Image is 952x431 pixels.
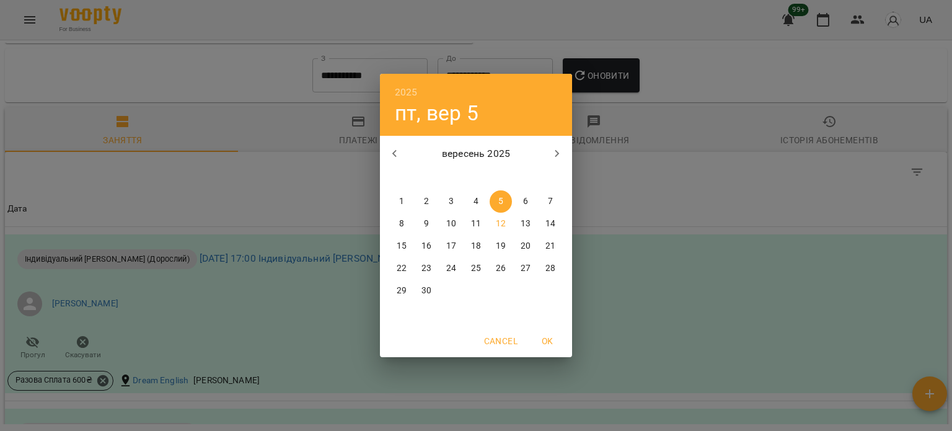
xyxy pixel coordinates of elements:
p: 16 [421,240,431,252]
button: 14 [539,213,562,235]
p: 8 [399,218,404,230]
p: 11 [471,218,481,230]
span: вт [415,172,438,184]
button: 22 [390,257,413,280]
button: 18 [465,235,487,257]
p: 26 [496,262,506,275]
button: 11 [465,213,487,235]
p: 9 [424,218,429,230]
button: 1 [390,190,413,213]
p: 30 [421,285,431,297]
p: 25 [471,262,481,275]
p: 20 [521,240,531,252]
p: 12 [496,218,506,230]
p: 19 [496,240,506,252]
span: сб [514,172,537,184]
button: 27 [514,257,537,280]
button: 21 [539,235,562,257]
button: 19 [490,235,512,257]
span: OK [532,334,562,349]
p: 27 [521,262,531,275]
p: 23 [421,262,431,275]
button: 25 [465,257,487,280]
span: чт [465,172,487,184]
button: 10 [440,213,462,235]
p: 6 [523,195,528,208]
button: 5 [490,190,512,213]
p: 24 [446,262,456,275]
span: нд [539,172,562,184]
p: 10 [446,218,456,230]
button: 12 [490,213,512,235]
button: 28 [539,257,562,280]
button: 16 [415,235,438,257]
button: 15 [390,235,413,257]
button: 13 [514,213,537,235]
button: 2025 [395,84,418,101]
button: 24 [440,257,462,280]
button: 20 [514,235,537,257]
button: 8 [390,213,413,235]
button: 30 [415,280,438,302]
p: 5 [498,195,503,208]
p: 21 [545,240,555,252]
p: 17 [446,240,456,252]
button: 29 [390,280,413,302]
button: 4 [465,190,487,213]
button: 9 [415,213,438,235]
p: 15 [397,240,407,252]
p: 28 [545,262,555,275]
p: вересень 2025 [410,146,543,161]
button: 23 [415,257,438,280]
p: 13 [521,218,531,230]
p: 22 [397,262,407,275]
span: пт [490,172,512,184]
p: 3 [449,195,454,208]
button: 2 [415,190,438,213]
p: 4 [474,195,478,208]
button: 3 [440,190,462,213]
p: 29 [397,285,407,297]
button: Cancel [479,330,522,352]
p: 7 [548,195,553,208]
span: пн [390,172,413,184]
span: ср [440,172,462,184]
button: 26 [490,257,512,280]
button: пт, вер 5 [395,100,478,126]
button: 7 [539,190,562,213]
p: 2 [424,195,429,208]
button: OK [527,330,567,352]
span: Cancel [484,334,518,349]
p: 1 [399,195,404,208]
p: 14 [545,218,555,230]
button: 17 [440,235,462,257]
p: 18 [471,240,481,252]
button: 6 [514,190,537,213]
